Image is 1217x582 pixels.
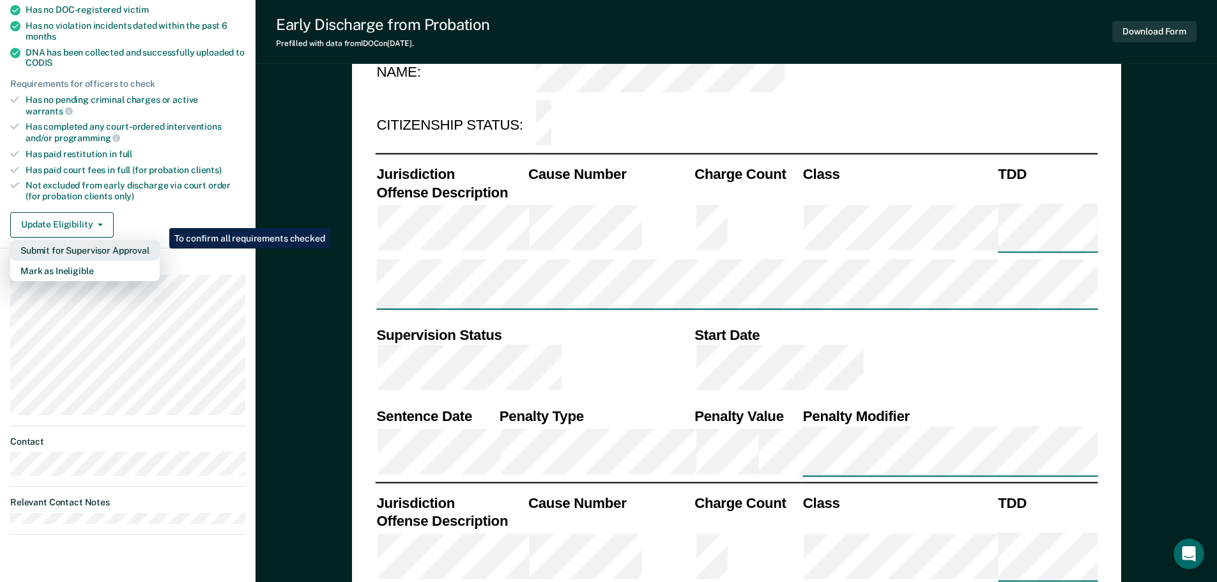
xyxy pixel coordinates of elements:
th: Offense Description [375,183,527,202]
th: Jurisdiction [375,494,527,512]
button: Submit for Supervisor Approval [10,240,160,261]
th: Charge Count [693,494,802,512]
iframe: Intercom live chat [1174,539,1204,569]
th: TDD [997,494,1098,512]
div: Has no DOC-registered [26,4,245,15]
div: Has no violation incidents dated within the past 6 [26,20,245,42]
button: Download Form [1112,21,1197,42]
th: Cause Number [526,165,693,183]
button: Update Eligibility [10,212,114,238]
td: NAME: [375,46,534,98]
th: Start Date [693,326,1098,344]
th: Charge Count [693,165,802,183]
span: months [26,31,56,42]
th: Penalty Modifier [801,407,1098,425]
button: Mark as Ineligible [10,261,160,281]
div: Requirements for officers to check [10,79,245,89]
th: Cause Number [526,494,693,512]
td: CITIZENSHIP STATUS: [375,98,534,151]
div: Has no pending criminal charges or active [26,95,245,116]
th: Jurisdiction [375,165,527,183]
span: clients) [191,165,222,175]
span: warrants [26,106,73,116]
th: Penalty Value [693,407,802,425]
div: Not excluded from early discharge via court order (for probation clients [26,180,245,202]
span: programming [54,133,120,143]
span: victim [123,4,149,15]
div: Has paid court fees in full (for probation [26,165,245,176]
th: Offense Description [375,512,527,531]
th: Class [801,494,996,512]
span: only) [114,191,134,201]
span: CODIS [26,57,52,68]
div: Prefilled with data from IDOC on [DATE] . [276,39,490,48]
div: Has paid restitution in [26,149,245,160]
div: DNA has been collected and successfully uploaded to [26,47,245,69]
dt: Contact [10,436,245,447]
th: Sentence Date [375,407,498,425]
th: TDD [997,165,1098,183]
th: Supervision Status [375,326,693,344]
span: full [119,149,132,159]
th: Class [801,165,996,183]
th: Penalty Type [498,407,693,425]
div: Has completed any court-ordered interventions and/or [26,121,245,143]
dt: Relevant Contact Notes [10,497,245,508]
div: Early Discharge from Probation [276,15,490,34]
